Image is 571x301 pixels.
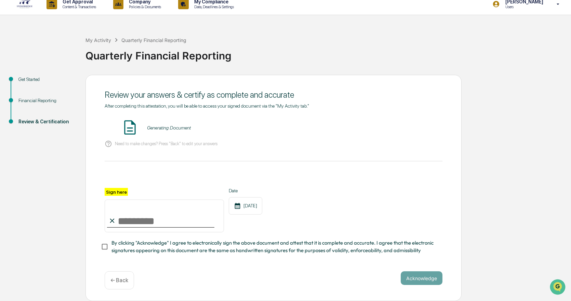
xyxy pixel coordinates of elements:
div: Start new chat [23,52,112,59]
div: 🗄️ [50,87,55,92]
label: Sign here [105,188,128,196]
span: Pylon [68,116,83,121]
p: Users [500,4,547,9]
p: Policies & Documents [123,4,164,9]
a: 🖐️Preclearance [4,83,47,96]
p: Content & Transactions [57,4,99,9]
div: We're available if you need us! [23,59,87,65]
div: [DATE] [229,197,262,215]
button: Start new chat [116,54,124,63]
span: Data Lookup [14,99,43,106]
span: Preclearance [14,86,44,93]
p: Data, Deadlines & Settings [189,4,237,9]
p: How can we help? [7,14,124,25]
span: Attestations [56,86,85,93]
div: Quarterly Financial Reporting [85,44,568,62]
div: Review & Certification [18,118,75,125]
span: After completing this attestation, you will be able to access your signed document via the "My Ac... [105,103,309,109]
div: My Activity [85,37,111,43]
p: Need to make changes? Press "Back" to edit your answers [115,141,217,146]
a: 🗄️Attestations [47,83,88,96]
div: Quarterly Financial Reporting [121,37,186,43]
img: 1746055101610-c473b297-6a78-478c-a979-82029cc54cd1 [7,52,19,65]
div: Get Started [18,76,75,83]
button: Acknowledge [401,271,442,285]
div: Financial Reporting [18,97,75,104]
a: 🔎Data Lookup [4,96,46,109]
span: By clicking "Acknowledge" I agree to electronically sign the above document and attest that it is... [111,239,437,255]
div: Review your answers & certify as complete and accurate [105,90,442,100]
p: ← Back [110,277,128,284]
div: 🖐️ [7,87,12,92]
a: Powered byPylon [48,115,83,121]
img: Document Icon [121,119,138,136]
div: 🔎 [7,100,12,105]
iframe: Open customer support [549,278,568,297]
div: Generating Document [147,125,191,131]
label: Date [229,188,262,193]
